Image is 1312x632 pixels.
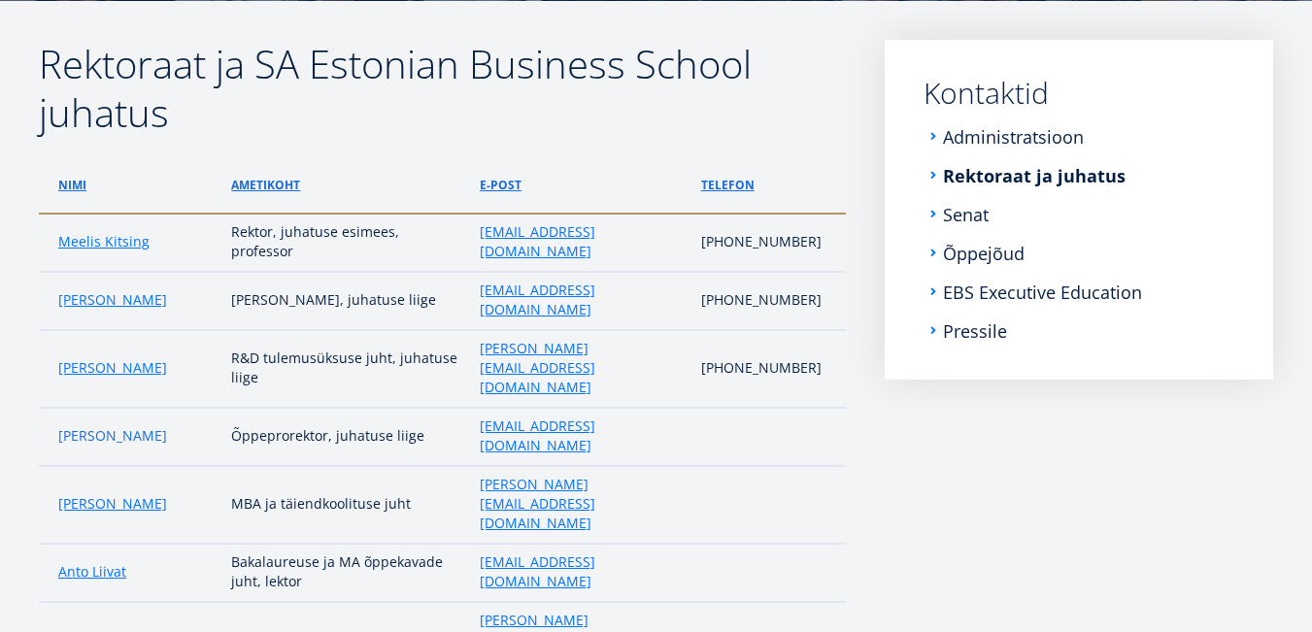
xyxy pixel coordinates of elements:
a: Õppejõud [943,244,1025,263]
a: [PERSON_NAME][EMAIL_ADDRESS][DOMAIN_NAME] [480,475,682,533]
td: [PERSON_NAME], juhatuse liige [221,272,470,330]
a: [EMAIL_ADDRESS][DOMAIN_NAME] [480,416,682,455]
a: [EMAIL_ADDRESS][DOMAIN_NAME] [480,552,682,591]
a: [PERSON_NAME] [58,290,167,310]
a: [PERSON_NAME] [58,426,167,446]
td: MBA ja täiendkoolituse juht [221,466,470,544]
a: Senat [943,205,989,224]
a: Pressile [943,321,1007,341]
td: Bakalaureuse ja MA õppekavade juht, lektor [221,544,470,602]
td: [PHONE_NUMBER] [691,330,846,408]
a: Nimi [58,176,86,195]
p: Rektor, juhatuse esimees, professor [231,222,460,261]
a: [PERSON_NAME][EMAIL_ADDRESS][DOMAIN_NAME] [480,339,682,397]
a: e-post [480,176,521,195]
a: [PERSON_NAME] [58,358,167,378]
a: Administratsioon [943,127,1084,147]
a: [EMAIL_ADDRESS][DOMAIN_NAME] [480,222,682,261]
a: [PERSON_NAME] [58,494,167,514]
a: Meelis Kitsing [58,232,150,251]
a: telefon [701,176,755,195]
a: Rektoraat ja juhatus [943,166,1126,185]
td: Õppeprorektor, juhatuse liige [221,408,470,466]
a: EBS Executive Education [943,283,1142,302]
a: [EMAIL_ADDRESS][DOMAIN_NAME] [480,281,682,319]
a: Kontaktid [924,79,1234,108]
h2: Rektoraat ja SA Estonian Business School juhatus [39,40,846,137]
a: ametikoht [231,176,300,195]
td: [PHONE_NUMBER] [691,272,846,330]
a: Anto Liivat [58,562,126,582]
td: R&D tulemusüksuse juht, juhatuse liige [221,330,470,408]
p: [PHONE_NUMBER] [701,232,826,251]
